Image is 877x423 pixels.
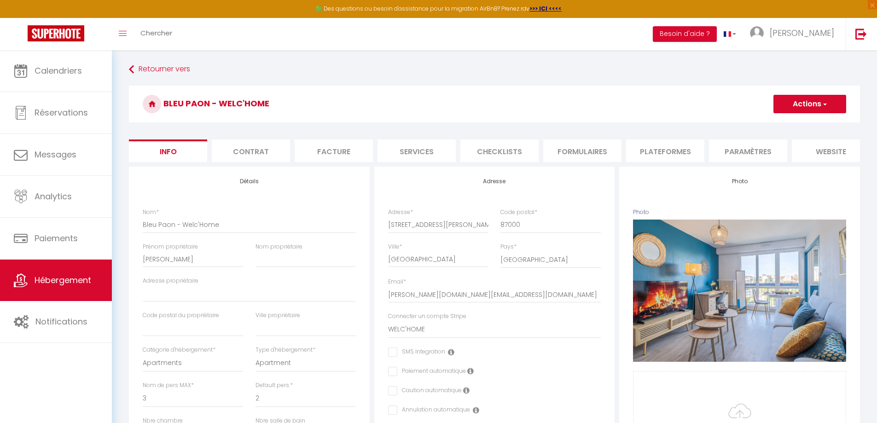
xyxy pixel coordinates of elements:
h4: Adresse [388,178,601,185]
label: Code postal du propriétaire [143,311,219,320]
a: ... [PERSON_NAME] [743,18,846,50]
li: website [792,139,870,162]
label: Prénom propriétaire [143,243,198,251]
label: Default pers. [256,381,293,390]
span: Messages [35,149,76,160]
span: [PERSON_NAME] [770,27,834,39]
img: ... [750,26,764,40]
a: Chercher [134,18,179,50]
h4: Détails [143,178,356,185]
label: Adresse propriétaire [143,277,198,285]
a: >>> ICI <<<< [529,5,562,12]
label: Type d'hébergement [256,346,315,354]
label: Caution automatique [397,386,462,396]
li: Services [378,139,456,162]
label: Photo [633,208,649,217]
span: Calendriers [35,65,82,76]
li: Contrat [212,139,290,162]
button: Actions [773,95,846,113]
label: Nom de pers MAX [143,381,194,390]
span: Analytics [35,191,72,202]
label: Email [388,278,406,286]
h3: Bleu Paon - Welc'Home [129,86,860,122]
li: Paramètres [709,139,787,162]
span: Chercher [140,28,172,38]
span: Notifications [35,316,87,327]
label: Ville [388,243,402,251]
li: Plateformes [626,139,704,162]
label: Nom [143,208,159,217]
label: Catégorie d'hébergement [143,346,215,354]
label: Pays [500,243,517,251]
a: Retourner vers [129,61,860,78]
span: Réservations [35,107,88,118]
label: Code postal [500,208,537,217]
li: Formulaires [543,139,621,162]
label: Adresse [388,208,413,217]
label: Ville propriétaire [256,311,300,320]
label: Paiement automatique [397,367,466,377]
h4: Photo [633,178,846,185]
li: Checklists [460,139,539,162]
label: Nom propriétaire [256,243,302,251]
label: Connecter un compte Stripe [388,312,466,321]
span: Paiements [35,232,78,244]
img: Super Booking [28,25,84,41]
li: Info [129,139,207,162]
span: Hébergement [35,274,91,286]
li: Facture [295,139,373,162]
button: Besoin d'aide ? [653,26,717,42]
img: logout [855,28,867,40]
